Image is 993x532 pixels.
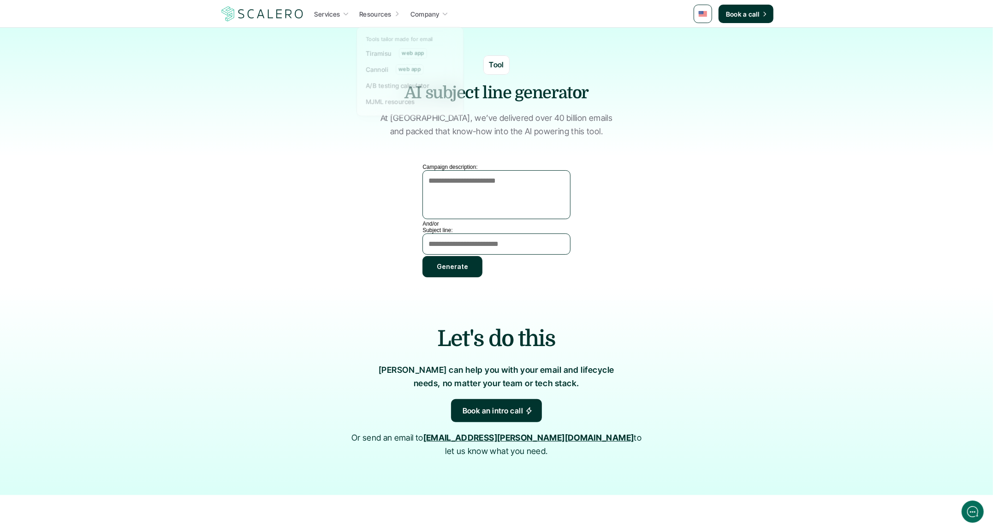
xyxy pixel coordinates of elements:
a: Scalero company logotype [220,6,305,22]
a: [EMAIL_ADDRESS][PERSON_NAME][DOMAIN_NAME] [423,433,634,442]
a: Book a call [719,5,773,23]
p: Book a call [726,9,760,19]
h2: Let's do this [257,323,737,354]
label: And/or [422,221,439,227]
span: We run on Gist [77,323,117,329]
p: Company [410,9,440,19]
button: Generate [422,256,482,277]
p: Resources [359,9,392,19]
p: Services [315,9,340,19]
a: Book an intro call [451,399,542,422]
p: Tool [489,59,504,71]
img: Scalero company logotype [220,5,305,23]
p: At [GEOGRAPHIC_DATA], we’ve delivered over 40 billion emails and packed that know-how into the AI... [381,112,613,138]
iframe: gist-messenger-bubble-iframe [962,501,984,523]
label: Campaign description: [422,164,477,170]
p: Or send an email to to let us know what you need. [347,431,647,458]
p: [PERSON_NAME] can help you with your email and lifecycle needs, no matter your team or tech stack. [368,364,626,390]
h2: Let us know if we can help with lifecycle marketing. [14,61,171,106]
h1: Hi! Welcome to [GEOGRAPHIC_DATA]. [14,45,171,60]
label: Subject line: [422,227,452,233]
span: New conversation [59,128,111,135]
p: Book an intro call [463,405,523,417]
h1: AI subject line generator [358,82,635,105]
button: New conversation [14,122,170,141]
